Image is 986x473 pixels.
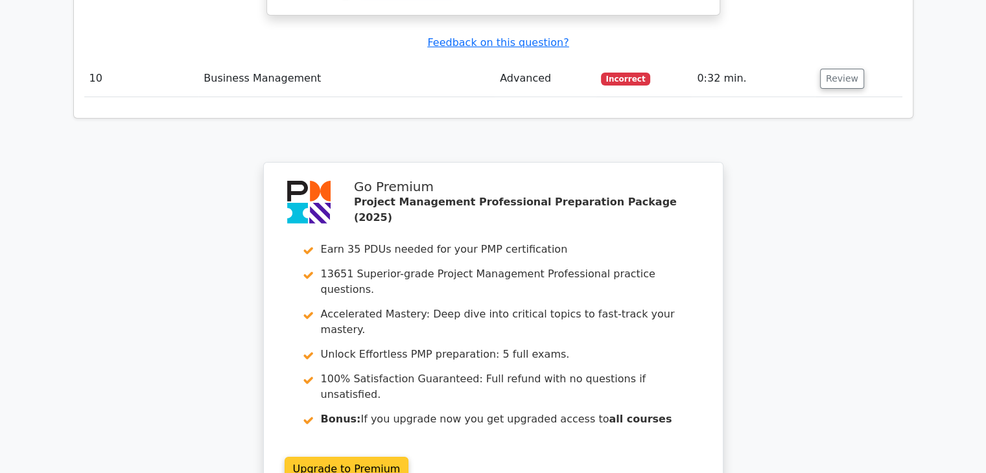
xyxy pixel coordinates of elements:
[601,73,651,86] span: Incorrect
[692,60,815,97] td: 0:32 min.
[820,69,864,89] button: Review
[198,60,495,97] td: Business Management
[495,60,596,97] td: Advanced
[427,36,569,49] a: Feedback on this question?
[84,60,199,97] td: 10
